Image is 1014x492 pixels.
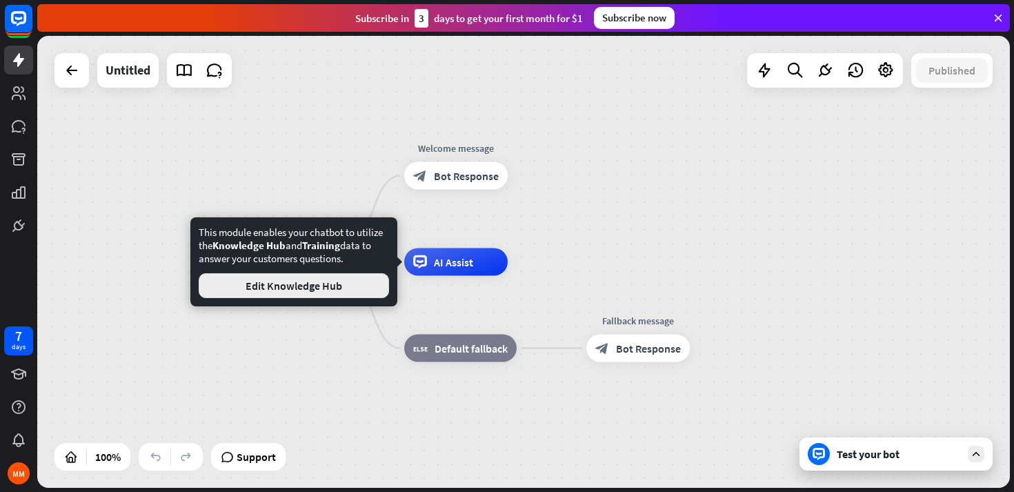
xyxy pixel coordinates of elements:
[594,7,675,29] div: Subscribe now
[355,9,583,28] div: Subscribe in days to get your first month for $1
[12,342,26,352] div: days
[435,342,508,355] span: Default fallback
[212,239,286,252] span: Knowledge Hub
[413,169,427,183] i: block_bot_response
[106,53,150,88] div: Untitled
[616,342,681,355] span: Bot Response
[199,273,389,298] button: Edit Knowledge Hub
[837,447,961,461] div: Test your bot
[394,141,518,155] div: Welcome message
[916,58,988,83] button: Published
[91,446,125,468] div: 100%
[4,326,33,355] a: 7 days
[15,330,22,342] div: 7
[302,239,340,252] span: Training
[11,6,52,47] button: Open LiveChat chat widget
[434,169,499,183] span: Bot Response
[434,255,473,269] span: AI Assist
[237,446,276,468] span: Support
[199,226,389,298] div: This module enables your chatbot to utilize the and data to answer your customers questions.
[8,462,30,484] div: MM
[576,314,700,328] div: Fallback message
[415,9,428,28] div: 3
[595,342,609,355] i: block_bot_response
[413,342,428,355] i: block_fallback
